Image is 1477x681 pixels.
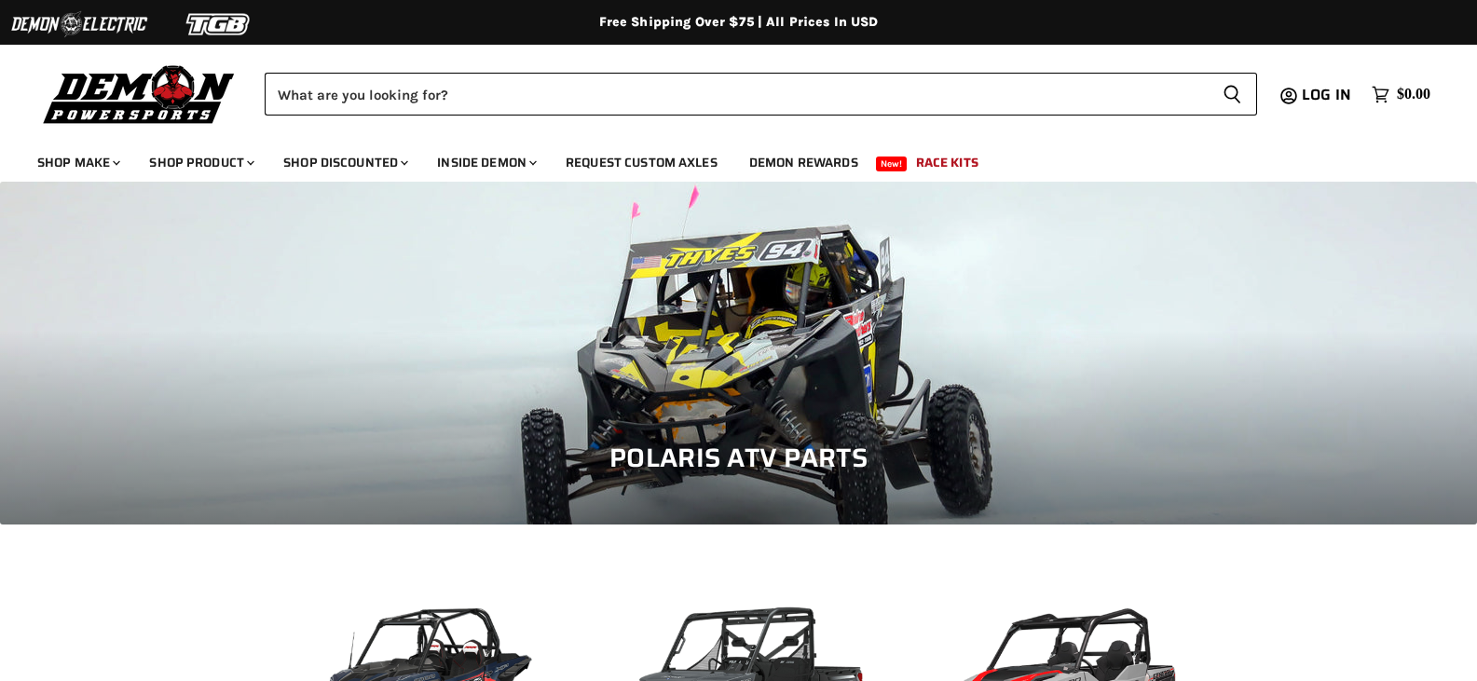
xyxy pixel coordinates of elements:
[423,143,548,182] a: Inside Demon
[1208,73,1257,116] button: Search
[28,443,1449,474] h1: Polaris ATV Parts
[135,143,266,182] a: Shop Product
[23,143,131,182] a: Shop Make
[735,143,872,182] a: Demon Rewards
[552,143,732,182] a: Request Custom Axles
[1397,86,1430,103] span: $0.00
[1302,83,1351,106] span: Log in
[37,61,241,127] img: Demon Powersports
[902,143,992,182] a: Race Kits
[876,157,908,171] span: New!
[1293,87,1362,103] a: Log in
[149,7,289,42] img: TGB Logo 2
[265,73,1208,116] input: Search
[9,7,149,42] img: Demon Electric Logo 2
[265,73,1257,116] form: Product
[1362,81,1440,108] a: $0.00
[23,136,1426,182] ul: Main menu
[269,143,419,182] a: Shop Discounted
